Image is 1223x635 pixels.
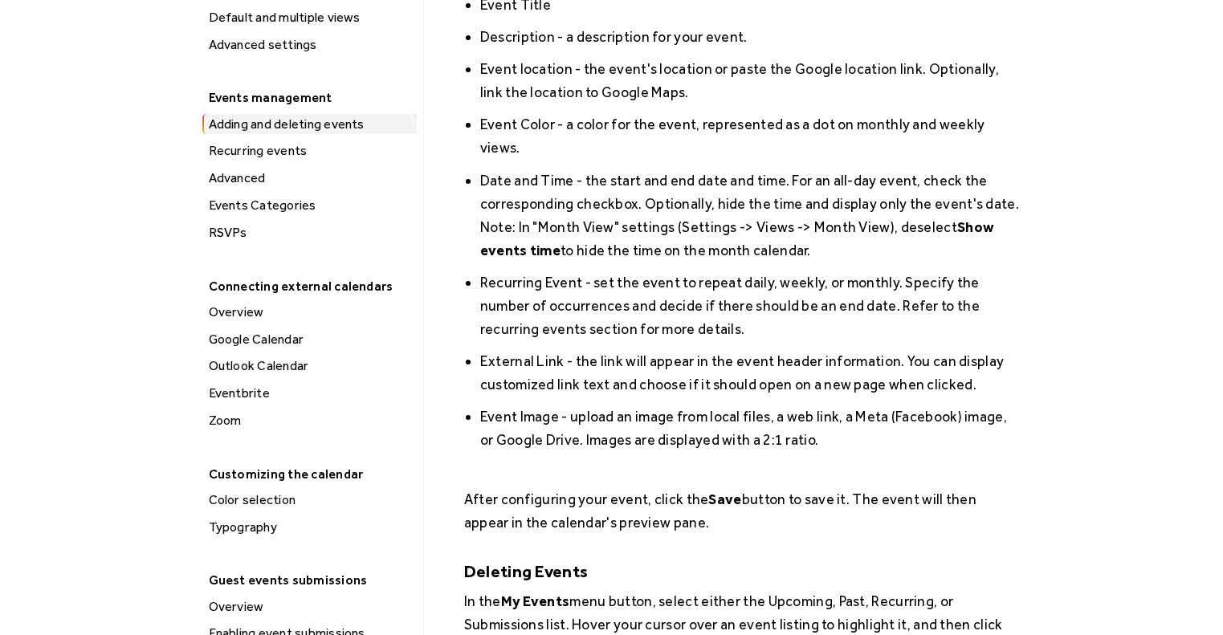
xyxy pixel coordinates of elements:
p: After configuring your event, click the button to save it. The event will then appear in the cale... [464,464,1023,534]
div: Guest events submissions [201,568,415,592]
div: Connecting external calendars [201,274,415,299]
div: Overview [204,596,417,617]
div: Eventbrite [204,383,417,404]
strong: Show events time [480,218,994,258]
a: Outlook Calendar [202,356,417,377]
div: Default and multiple views [204,7,417,28]
div: Google Calendar [204,329,417,350]
li: Event Image - upload an image from local files, a web link, a Meta (Facebook) image, or Google Dr... [480,405,1023,451]
a: Overview [202,302,417,323]
li: Recurring Event - set the event to repeat daily, weekly, or monthly. Specify the number of occurr... [480,271,1023,340]
a: Default and multiple views [202,7,417,28]
div: Advanced settings [204,35,417,55]
a: Adding and deleting events [202,114,417,135]
li: External Link - the link will appear in the event header information. You can display customized ... [480,349,1023,396]
a: Events Categories [202,195,417,216]
div: Customizing the calendar [201,462,415,486]
a: Eventbrite [202,383,417,404]
li: Event location - the event's location or paste the Google location link. Optionally, link the loc... [480,57,1023,104]
div: Typography [204,517,417,538]
a: Zoom [202,410,417,431]
a: Color selection [202,490,417,511]
a: Typography [202,517,417,538]
h5: Deleting Events [464,560,1023,583]
li: Event Color - a color for the event, represented as a dot on monthly and weekly views. [480,112,1023,159]
a: Advanced [202,168,417,189]
li: Date and Time - the start and end date and time. For an all-day event, check the corresponding ch... [480,169,1023,262]
div: Overview [204,302,417,323]
div: Events management [201,85,415,110]
li: Description - a description for your event. [480,25,1023,48]
div: Recurring events [204,140,417,161]
div: Zoom [204,410,417,431]
a: Google Calendar [202,329,417,350]
a: RSVPs [202,222,417,243]
div: RSVPs [204,222,417,243]
div: Outlook Calendar [204,356,417,377]
div: Adding and deleting events [204,114,417,135]
div: Events Categories [204,195,417,216]
strong: Save [708,490,741,507]
div: Advanced [204,168,417,189]
div: Color selection [204,490,417,511]
a: Advanced settings [202,35,417,55]
a: Overview [202,596,417,617]
a: Recurring events [202,140,417,161]
strong: My Events [501,592,570,609]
